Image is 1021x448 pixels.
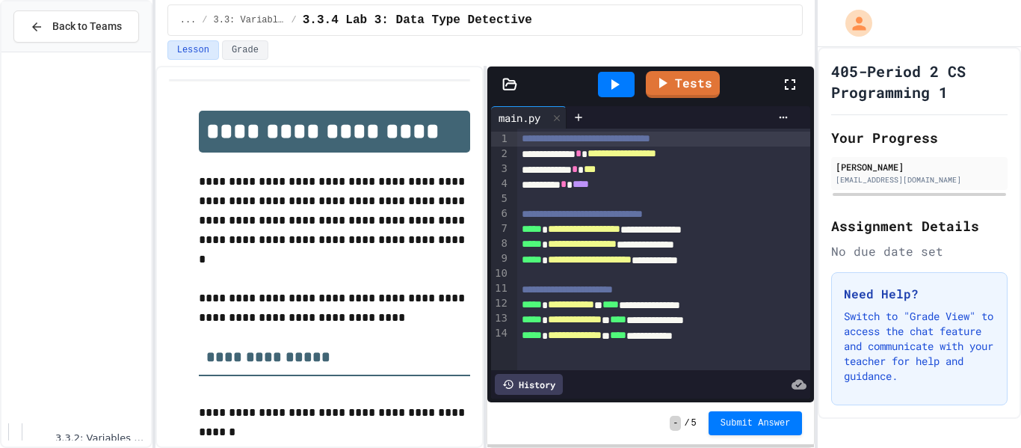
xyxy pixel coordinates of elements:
[491,177,510,191] div: 4
[495,374,563,395] div: History
[214,14,286,26] span: 3.3: Variables and Data Types
[491,162,510,177] div: 3
[646,71,720,98] a: Tests
[491,251,510,266] div: 9
[958,388,1006,433] iframe: chat widget
[721,417,791,429] span: Submit Answer
[670,416,681,431] span: -
[292,14,297,26] span: /
[491,106,567,129] div: main.py
[844,309,995,384] p: Switch to "Grade View" to access the chat feature and communicate with your teacher for help and ...
[831,61,1008,102] h1: 405-Period 2 CS Programming 1
[491,206,510,221] div: 6
[491,221,510,236] div: 7
[491,236,510,251] div: 8
[491,191,510,206] div: 5
[836,160,1003,174] div: [PERSON_NAME]
[897,323,1006,387] iframe: chat widget
[844,285,995,303] h3: Need Help?
[831,242,1008,260] div: No due date set
[491,281,510,296] div: 11
[491,296,510,311] div: 12
[491,326,510,341] div: 14
[52,19,122,34] span: Back to Teams
[831,127,1008,148] h2: Your Progress
[202,14,207,26] span: /
[491,110,548,126] div: main.py
[55,432,148,445] span: 3.3.2: Variables and Data Types - Review
[691,417,697,429] span: 5
[709,411,803,435] button: Submit Answer
[180,14,197,26] span: ...
[491,311,510,326] div: 13
[491,132,510,147] div: 1
[831,215,1008,236] h2: Assignment Details
[13,10,139,43] button: Back to Teams
[684,417,689,429] span: /
[222,40,268,60] button: Grade
[303,11,532,29] span: 3.3.4 Lab 3: Data Type Detective
[167,40,219,60] button: Lesson
[491,266,510,281] div: 10
[836,174,1003,185] div: [EMAIL_ADDRESS][DOMAIN_NAME]
[830,6,876,40] div: My Account
[491,147,510,162] div: 2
